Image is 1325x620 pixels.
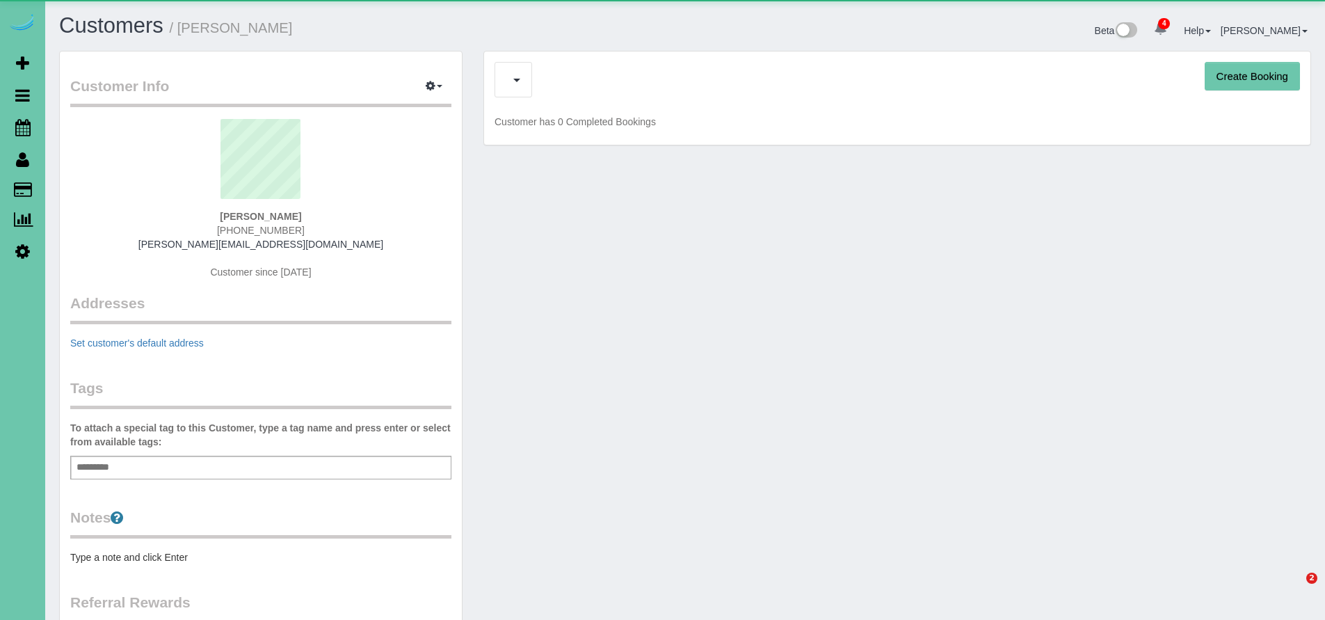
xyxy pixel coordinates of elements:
span: 4 [1158,18,1170,29]
small: / [PERSON_NAME] [170,20,293,35]
span: Customer since [DATE] [210,267,311,278]
pre: Type a note and click Enter [70,550,451,564]
a: Customers [59,13,163,38]
label: To attach a special tag to this Customer, type a tag name and press enter or select from availabl... [70,421,451,449]
a: [PERSON_NAME][EMAIL_ADDRESS][DOMAIN_NAME] [138,239,383,250]
a: 4 [1147,14,1174,45]
a: Set customer's default address [70,337,204,349]
span: [PHONE_NUMBER] [217,225,305,236]
span: 2 [1306,573,1317,584]
button: Create Booking [1205,62,1300,91]
img: New interface [1114,22,1137,40]
a: Beta [1095,25,1138,36]
legend: Customer Info [70,76,451,107]
p: Customer has 0 Completed Bookings [495,115,1300,129]
a: Help [1184,25,1211,36]
a: [PERSON_NAME] [1221,25,1308,36]
iframe: Intercom live chat [1278,573,1311,606]
img: Automaid Logo [8,14,36,33]
legend: Tags [70,378,451,409]
strong: [PERSON_NAME] [220,211,301,222]
legend: Notes [70,507,451,539]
